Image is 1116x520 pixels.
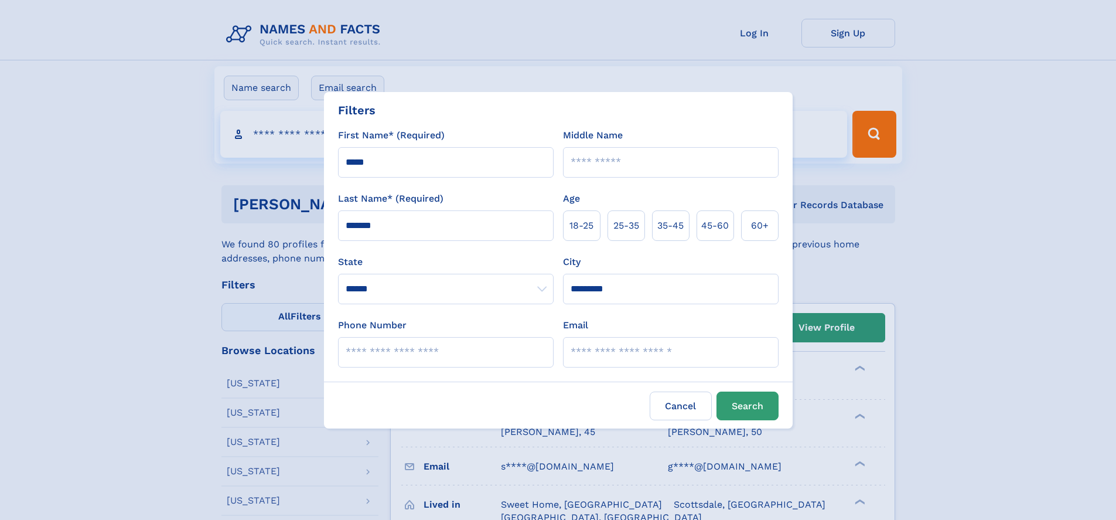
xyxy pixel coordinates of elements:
span: 18‑25 [569,219,593,233]
label: Last Name* (Required) [338,192,443,206]
label: Phone Number [338,318,407,332]
span: 25‑35 [613,219,639,233]
span: 35‑45 [657,219,684,233]
label: State [338,255,554,269]
span: 45‑60 [701,219,729,233]
label: Cancel [650,392,712,420]
label: Age [563,192,580,206]
label: City [563,255,581,269]
label: Middle Name [563,128,623,142]
button: Search [716,392,779,420]
span: 60+ [751,219,769,233]
label: Email [563,318,588,332]
div: Filters [338,101,376,119]
label: First Name* (Required) [338,128,445,142]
